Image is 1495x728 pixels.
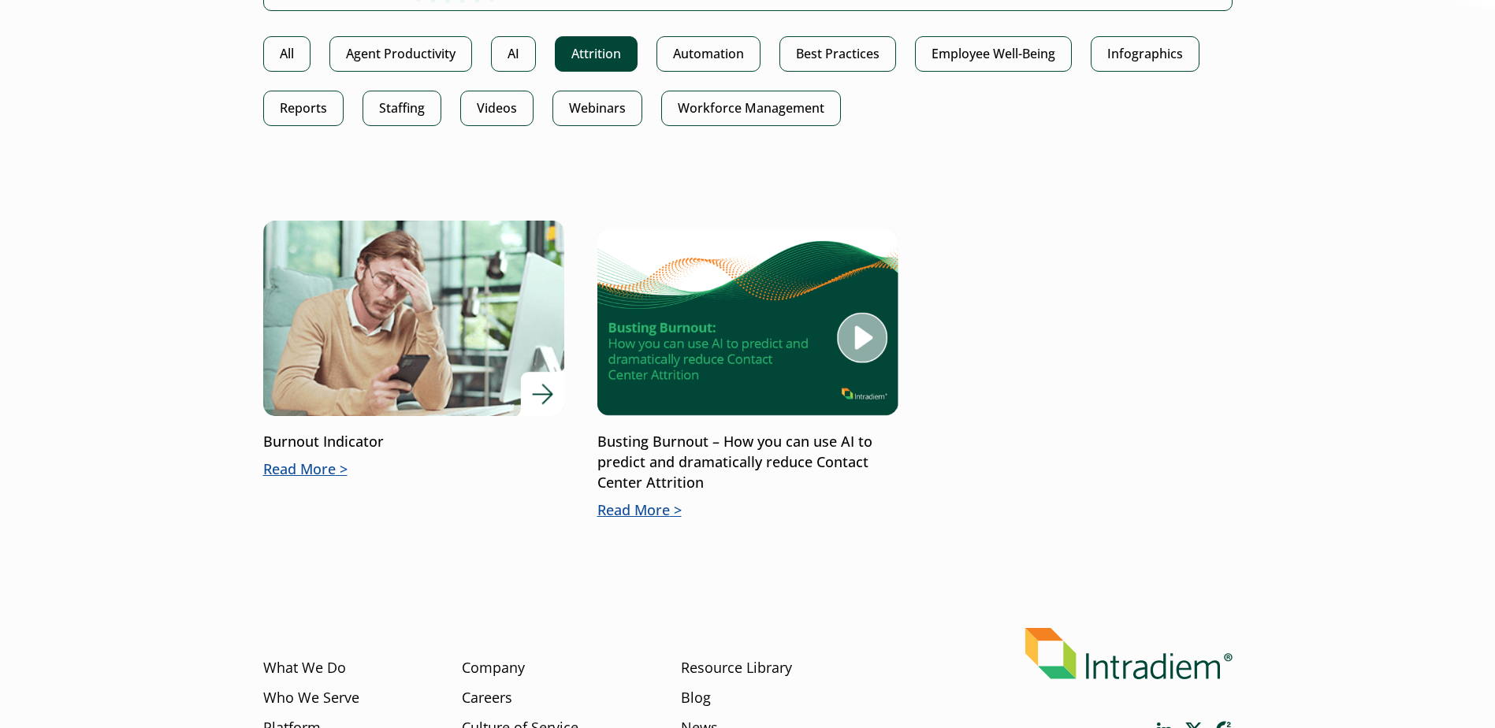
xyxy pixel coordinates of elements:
a: Blog [681,688,711,708]
a: All [263,36,311,72]
a: Agent Productivity [329,36,472,72]
a: Infographics [1091,36,1199,72]
a: Busting Burnout – How you can use AI to predict and dramatically reduce Contact Center AttritionR... [597,221,898,521]
a: What We Do [263,658,346,678]
a: Automation [656,36,761,72]
a: Who We Serve [263,688,359,708]
p: Read More [263,459,564,480]
p: Read More [597,500,898,521]
a: Videos [460,91,534,126]
a: Best Practices [779,36,896,72]
img: Intradiem [1025,628,1233,679]
a: Employee Well-Being [915,36,1072,72]
a: Careers [462,688,512,708]
p: Busting Burnout – How you can use AI to predict and dramatically reduce Contact Center Attrition [597,432,898,493]
a: AI [491,36,536,72]
a: Reports [263,91,344,126]
a: Workforce Management [661,91,841,126]
a: Company [462,658,525,678]
a: Burnout IndicatorRead More [263,221,564,480]
p: Burnout Indicator [263,432,564,452]
a: Resource Library [681,658,792,678]
a: Webinars [552,91,642,126]
a: Attrition [555,36,638,72]
a: Staffing [363,91,441,126]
